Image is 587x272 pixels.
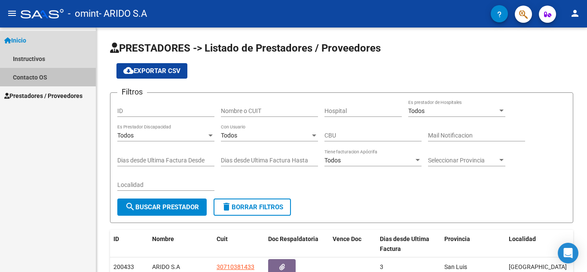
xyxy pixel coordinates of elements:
span: Todos [117,132,134,139]
span: Prestadores / Proveedores [4,91,83,101]
mat-icon: search [125,202,135,212]
span: Dias desde Ultima Factura [380,235,429,252]
span: Buscar Prestador [125,203,199,211]
span: Todos [408,107,425,114]
mat-icon: cloud_download [123,65,134,76]
datatable-header-cell: ID [110,230,149,258]
datatable-header-cell: Vence Doc [329,230,376,258]
span: Nombre [152,235,174,242]
span: ID [113,235,119,242]
button: Borrar Filtros [214,199,291,216]
span: Inicio [4,36,26,45]
mat-icon: delete [221,202,232,212]
span: 3 [380,263,383,270]
span: Doc Respaldatoria [268,235,318,242]
div: Open Intercom Messenger [558,243,578,263]
span: - ARIDO S.A [99,4,147,23]
span: 200433 [113,263,134,270]
span: Vence Doc [333,235,361,242]
span: [GEOGRAPHIC_DATA] [509,263,567,270]
span: Cuit [217,235,228,242]
span: 30710381433 [217,263,254,270]
mat-icon: menu [7,8,17,18]
datatable-header-cell: Nombre [149,230,213,258]
button: Buscar Prestador [117,199,207,216]
div: ARIDO S.A [152,262,210,272]
datatable-header-cell: Provincia [441,230,505,258]
span: PRESTADORES -> Listado de Prestadores / Proveedores [110,42,381,54]
span: Seleccionar Provincia [428,157,498,164]
datatable-header-cell: Localidad [505,230,570,258]
span: Provincia [444,235,470,242]
mat-icon: person [570,8,580,18]
datatable-header-cell: Cuit [213,230,265,258]
span: Todos [324,157,341,164]
h3: Filtros [117,86,147,98]
datatable-header-cell: Doc Respaldatoria [265,230,329,258]
button: Exportar CSV [116,63,187,79]
span: Todos [221,132,237,139]
span: Localidad [509,235,536,242]
span: Borrar Filtros [221,203,283,211]
span: - omint [68,4,99,23]
span: San Luis [444,263,467,270]
datatable-header-cell: Dias desde Ultima Factura [376,230,441,258]
span: Exportar CSV [123,67,180,75]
